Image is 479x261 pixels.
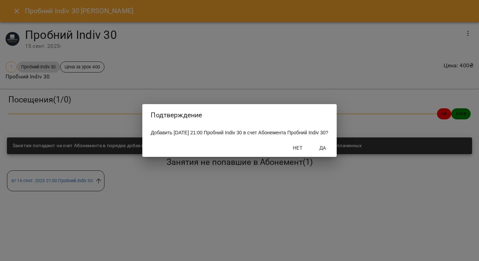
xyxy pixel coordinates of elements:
[314,144,331,152] span: Да
[142,126,336,139] div: Добавить [DATE] 21:00 Пробний Indiv 30 в счет Абонемента Пробний Indiv 30?
[289,144,306,152] span: Нет
[151,110,328,120] h2: Подтверждение
[287,142,309,154] button: Нет
[312,142,334,154] button: Да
